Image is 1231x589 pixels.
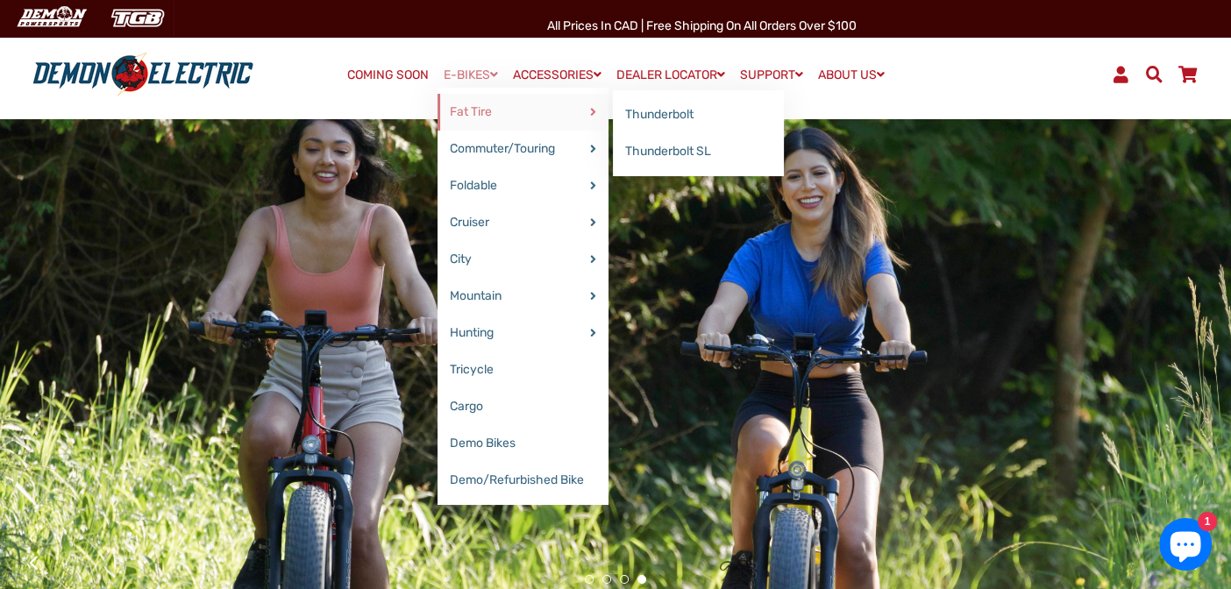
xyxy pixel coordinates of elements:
a: E-BIKES [438,62,504,88]
img: Demon Electric logo [26,52,260,97]
a: Demo Bikes [438,425,608,462]
a: Foldable [438,167,608,204]
img: TGB Canada [102,4,174,32]
button: 4 of 4 [637,575,646,584]
a: Commuter/Touring [438,131,608,167]
a: DEALER LOCATOR [610,62,731,88]
a: Hunting [438,315,608,351]
a: SUPPORT [734,62,809,88]
a: Thunderbolt [613,96,784,133]
inbox-online-store-chat: Shopify online store chat [1154,518,1217,575]
a: Cargo [438,388,608,425]
img: Demon Electric [9,4,93,32]
button: 3 of 4 [620,575,629,584]
a: Thunderbolt SL [613,133,784,170]
a: Fat Tire [438,94,608,131]
a: Demo/Refurbished Bike [438,462,608,499]
a: ABOUT US [812,62,891,88]
a: Cruiser [438,204,608,241]
a: Tricycle [438,351,608,388]
a: Mountain [438,278,608,315]
button: 1 of 4 [585,575,594,584]
a: ACCESSORIES [507,62,608,88]
a: COMING SOON [341,63,435,88]
a: City [438,241,608,278]
span: All Prices in CAD | Free shipping on all orders over $100 [547,18,857,33]
button: 2 of 4 [602,575,611,584]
